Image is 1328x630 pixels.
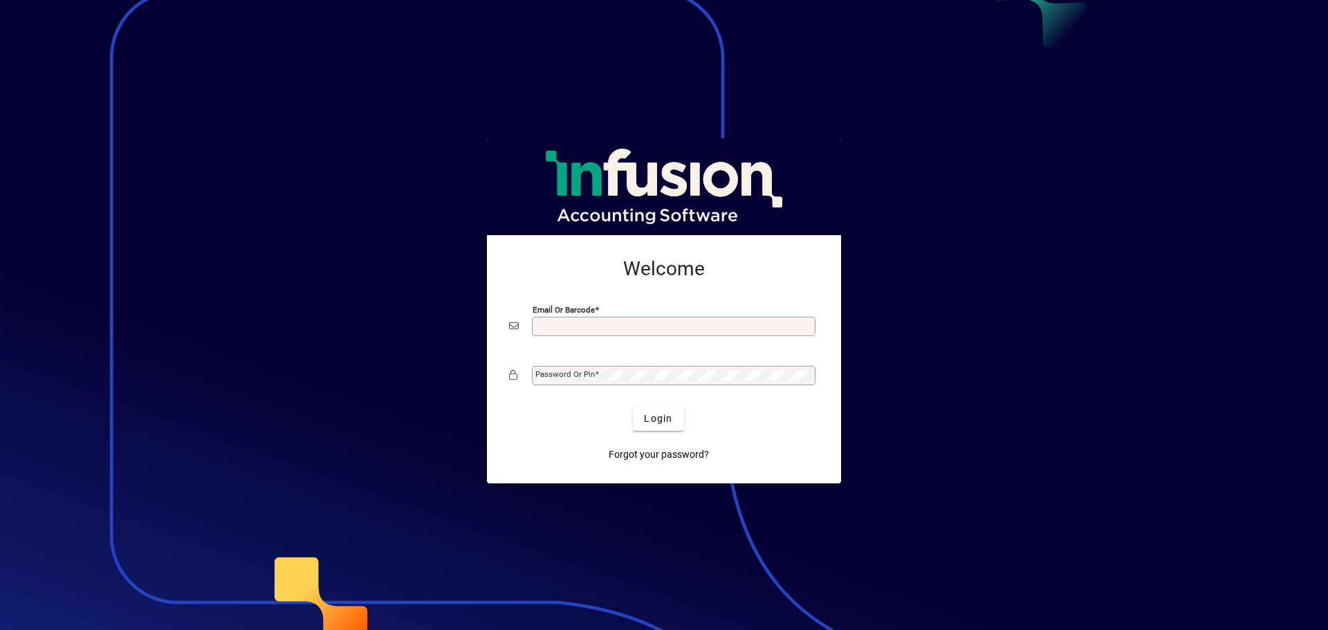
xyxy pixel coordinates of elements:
[535,369,595,379] mat-label: Password or Pin
[609,447,709,462] span: Forgot your password?
[603,442,714,467] a: Forgot your password?
[533,305,595,315] mat-label: Email or Barcode
[644,411,672,426] span: Login
[633,406,683,431] button: Login
[509,257,819,281] h2: Welcome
